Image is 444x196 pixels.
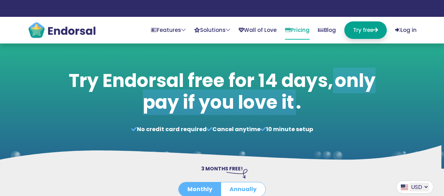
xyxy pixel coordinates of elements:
a: Blog [318,21,336,39]
h1: Try Endorsal free for 14 days, . [65,70,379,114]
a: Solutions [194,21,230,39]
a: Log in [395,21,417,39]
a: Features [151,21,186,39]
a: Wall of Love [239,21,277,39]
p: No credit card required Cancel anytime 10 minute setup [65,125,379,134]
a: Try free [344,21,387,39]
span: only pay if you love it [143,68,376,115]
span: 3 MONTHS FREE! [201,165,243,172]
img: arrow-right-down.svg [226,169,247,178]
a: Pricing [285,21,310,40]
img: endorsal-logo@2x.png [28,21,96,39]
